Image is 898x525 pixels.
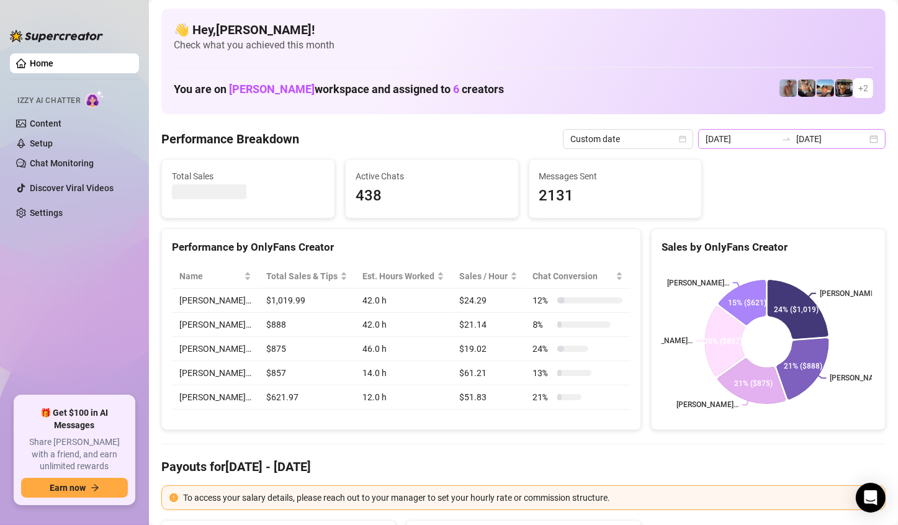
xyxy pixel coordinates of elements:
[174,21,873,38] h4: 👋 Hey, [PERSON_NAME] !
[21,478,128,498] button: Earn nowarrow-right
[459,269,508,283] span: Sales / Hour
[835,79,853,97] img: Nathan
[817,79,834,97] img: Zach
[30,58,53,68] a: Home
[50,483,86,493] span: Earn now
[706,132,776,146] input: Start date
[453,83,459,96] span: 6
[91,483,99,492] span: arrow-right
[174,83,504,96] h1: You are on workspace and assigned to creators
[172,239,631,256] div: Performance by OnlyFans Creator
[21,436,128,473] span: Share [PERSON_NAME] with a friend, and earn unlimited rewards
[532,269,613,283] span: Chat Conversion
[532,366,552,380] span: 13 %
[172,385,259,410] td: [PERSON_NAME]…
[781,134,791,144] span: swap-right
[362,269,434,283] div: Est. Hours Worked
[539,184,692,208] span: 2131
[259,361,355,385] td: $857
[532,342,552,356] span: 24 %
[798,79,815,97] img: George
[355,289,452,313] td: 42.0 h
[532,390,552,404] span: 21 %
[30,138,53,148] a: Setup
[172,361,259,385] td: [PERSON_NAME]…
[259,264,355,289] th: Total Sales & Tips
[172,289,259,313] td: [PERSON_NAME]…
[452,385,525,410] td: $51.83
[172,169,325,183] span: Total Sales
[679,135,686,143] span: calendar
[30,183,114,193] a: Discover Viral Videos
[30,158,94,168] a: Chat Monitoring
[259,385,355,410] td: $621.97
[796,132,867,146] input: End date
[17,95,80,107] span: Izzy AI Chatter
[21,407,128,431] span: 🎁 Get $100 in AI Messages
[452,361,525,385] td: $61.21
[266,269,338,283] span: Total Sales & Tips
[355,361,452,385] td: 14.0 h
[30,119,61,128] a: Content
[161,130,299,148] h4: Performance Breakdown
[781,134,791,144] span: to
[452,313,525,337] td: $21.14
[539,169,692,183] span: Messages Sent
[355,385,452,410] td: 12.0 h
[30,208,63,218] a: Settings
[356,184,508,208] span: 438
[172,313,259,337] td: [PERSON_NAME]…
[779,79,797,97] img: Joey
[355,337,452,361] td: 46.0 h
[820,289,882,298] text: [PERSON_NAME]…
[356,169,508,183] span: Active Chats
[532,294,552,307] span: 12 %
[229,83,315,96] span: [PERSON_NAME]
[570,130,686,148] span: Custom date
[259,313,355,337] td: $888
[355,313,452,337] td: 42.0 h
[452,264,525,289] th: Sales / Hour
[631,337,693,346] text: [PERSON_NAME]…
[179,269,241,283] span: Name
[676,401,739,410] text: [PERSON_NAME]…
[183,491,878,505] div: To access your salary details, please reach out to your manager to set your hourly rate or commis...
[830,374,892,383] text: [PERSON_NAME]…
[858,81,868,95] span: + 2
[10,30,103,42] img: logo-BBDzfeDw.svg
[452,289,525,313] td: $24.29
[85,90,104,108] img: AI Chatter
[172,337,259,361] td: [PERSON_NAME]…
[667,279,729,287] text: [PERSON_NAME]…
[172,264,259,289] th: Name
[174,38,873,52] span: Check what you achieved this month
[856,483,886,513] div: Open Intercom Messenger
[259,289,355,313] td: $1,019.99
[532,318,552,331] span: 8 %
[161,458,886,475] h4: Payouts for [DATE] - [DATE]
[259,337,355,361] td: $875
[169,493,178,502] span: exclamation-circle
[452,337,525,361] td: $19.02
[662,239,875,256] div: Sales by OnlyFans Creator
[525,264,630,289] th: Chat Conversion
